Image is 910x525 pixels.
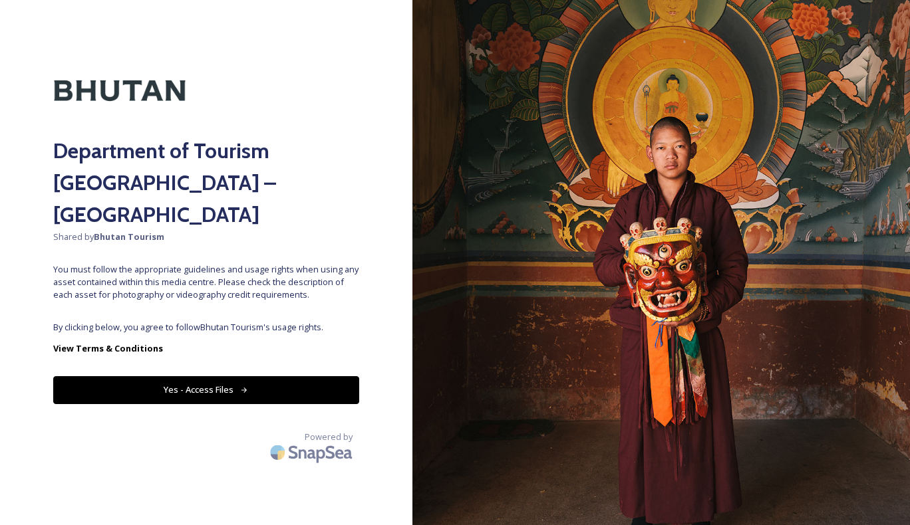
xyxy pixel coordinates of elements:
strong: Bhutan Tourism [94,231,164,243]
img: Kingdom-of-Bhutan-Logo.png [53,53,186,128]
span: You must follow the appropriate guidelines and usage rights when using any asset contained within... [53,263,359,302]
h2: Department of Tourism [GEOGRAPHIC_DATA] – [GEOGRAPHIC_DATA] [53,135,359,231]
strong: View Terms & Conditions [53,342,163,354]
span: Shared by [53,231,359,243]
button: Yes - Access Files [53,376,359,403]
img: SnapSea Logo [266,437,359,468]
span: Powered by [305,431,353,443]
span: By clicking below, you agree to follow Bhutan Tourism 's usage rights. [53,321,359,334]
a: View Terms & Conditions [53,340,359,356]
